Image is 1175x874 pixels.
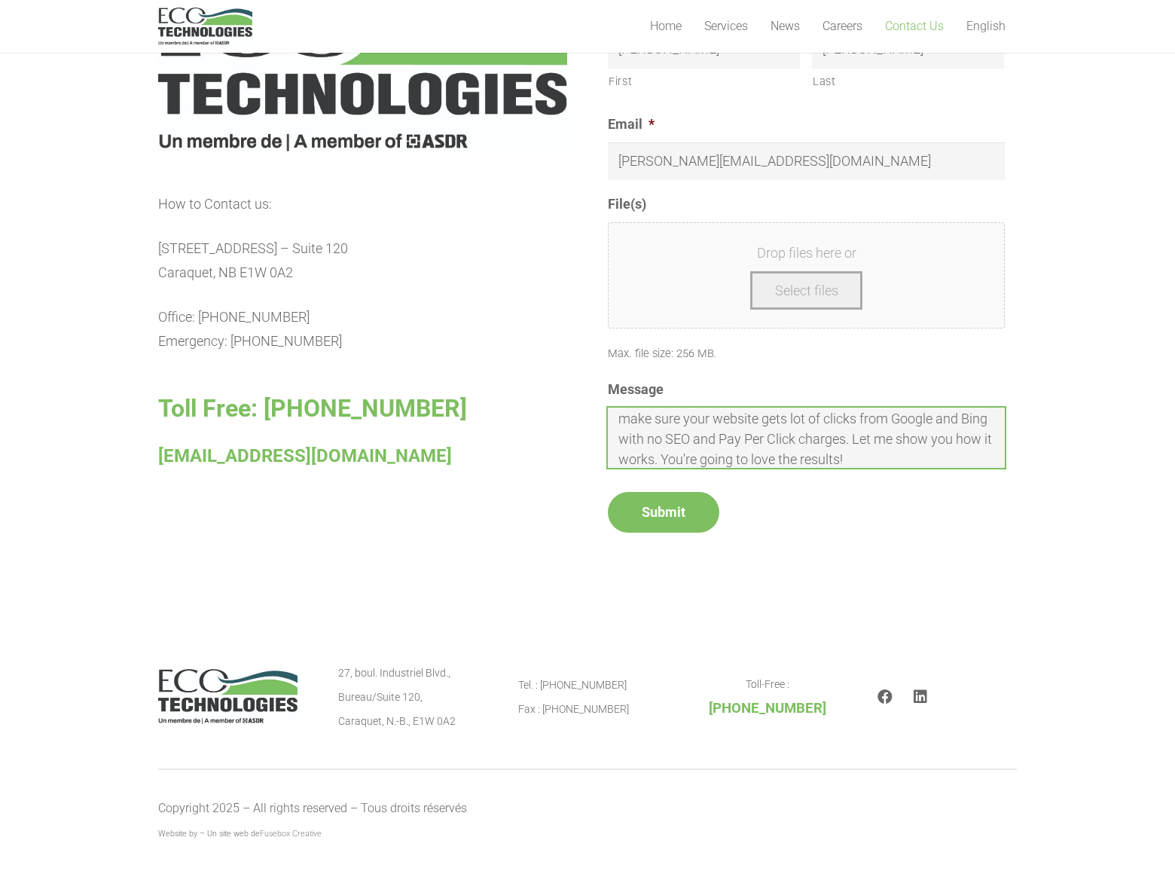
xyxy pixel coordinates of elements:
p: [STREET_ADDRESS] – Suite 120 Caraquet, NB E1W 0A2 [158,237,567,285]
span: Services [704,19,748,33]
p: Toll-Free : [697,672,837,721]
input: Submit [608,492,719,533]
a: Facebook [877,689,893,704]
p: Tel. : [PHONE_NUMBER] Fax : [PHONE_NUMBER] [518,673,658,721]
span: News [771,19,800,33]
label: Email [608,115,655,133]
span: Drop files here or [627,241,986,265]
span: Max. file size: 256 MB. [608,335,729,360]
span: [EMAIL_ADDRESS][DOMAIN_NAME] [158,445,452,466]
a: logo_EcoTech_ASDR_RGB [158,8,252,45]
span: Careers [822,19,862,33]
label: File(s) [608,195,646,212]
span: Website by – Un site web de [158,829,322,839]
span: Copyright 2025 – All rights reserved – Tous droits réservés [158,801,467,815]
span: Contact Us [885,19,944,33]
label: Message [608,380,664,398]
label: Last [813,69,1004,93]
p: How to Contact us: [158,192,567,216]
span: English [966,19,1006,33]
button: select files, file(s) [750,271,862,309]
span: Home [650,19,682,33]
p: Office: [PHONE_NUMBER] Emergency: [PHONE_NUMBER] [158,305,567,353]
a: LinkedIn [914,689,927,704]
label: First [609,69,800,93]
a: Fusebox Creative [260,829,322,839]
p: 27, boul. Industriel Blvd., Bureau/Suite 120, Caraquet, N.-B., E1W 0A2 [338,661,478,733]
span: [PHONE_NUMBER] [709,700,826,717]
span: Toll Free: [PHONE_NUMBER] [158,394,467,423]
